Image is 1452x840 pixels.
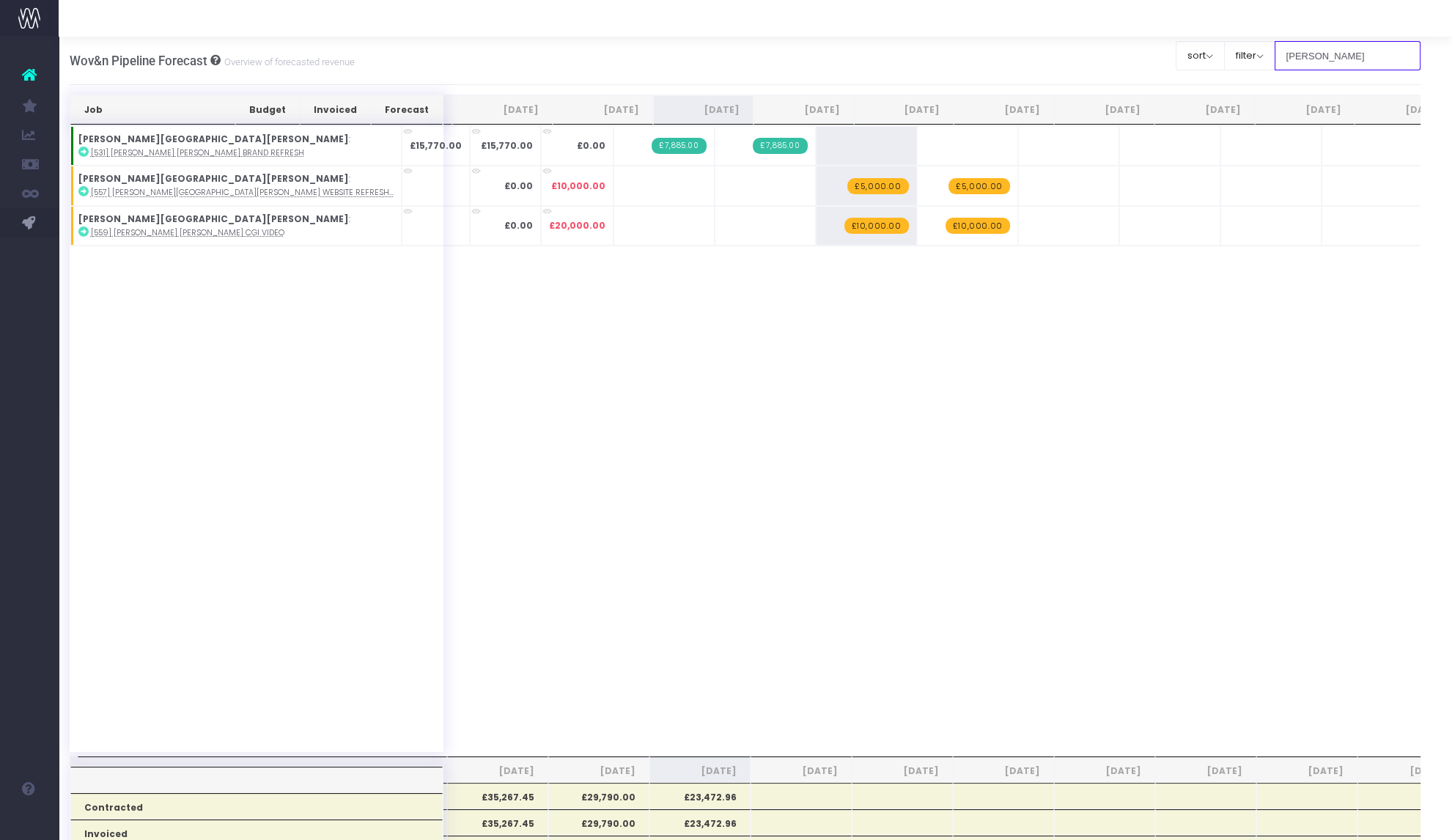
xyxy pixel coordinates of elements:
[70,793,443,819] th: Contracted
[300,95,371,125] th: Invoiced
[548,809,649,836] th: £29,790.00
[1270,765,1344,778] span: [DATE]
[553,95,653,125] th: Jul 25: activate to sort column ascending
[548,783,649,809] th: £29,790.00
[954,95,1054,125] th: Nov 25: activate to sort column ascending
[847,178,908,194] span: wayahead Revenue Forecast Item
[504,219,533,232] strong: £0.00
[221,54,355,68] small: Overview of forecasted revenue
[844,218,909,234] span: wayahead Revenue Forecast Item
[652,138,706,154] span: Streamtime Invoice: 743 – [531] Langham Hall Brand Refresh
[481,139,533,152] strong: £15,770.00
[452,95,553,125] th: Jun 25: activate to sort column ascending
[653,95,753,125] th: Aug 25: activate to sort column ascending
[854,95,954,125] th: Oct 25: activate to sort column ascending
[1371,765,1445,778] span: [DATE]
[551,180,605,193] span: £10,000.00
[1255,95,1355,125] th: Feb 26: activate to sort column ascending
[91,187,394,198] abbr: [557] Langham Hall Website Refresh
[649,809,751,836] th: £23,472.96
[577,139,605,152] span: £0.00
[70,206,402,246] td: :
[967,765,1040,778] span: [DATE]
[663,765,737,778] span: [DATE]
[649,783,751,809] th: £23,472.96
[1176,41,1225,70] button: sort
[371,95,443,125] th: Forecast
[1154,95,1255,125] th: Jan 26: activate to sort column ascending
[1169,765,1242,778] span: [DATE]
[562,765,635,778] span: [DATE]
[504,180,533,192] strong: £0.00
[78,133,349,145] strong: [PERSON_NAME][GEOGRAPHIC_DATA][PERSON_NAME]
[235,95,300,125] th: Budget
[1224,41,1275,70] button: filter
[91,227,284,238] abbr: [559] Langham Hall CGI Video
[1275,41,1421,70] input: Search...
[18,811,40,833] img: images/default_profile_image.png
[948,178,1009,194] span: wayahead Revenue Forecast Item
[1068,765,1141,778] span: [DATE]
[70,95,235,125] th: Job: activate to sort column ascending
[549,219,605,232] span: £20,000.00
[753,95,854,125] th: Sep 25: activate to sort column ascending
[70,166,402,205] td: :
[866,765,939,778] span: [DATE]
[447,809,548,836] th: £35,267.45
[410,139,462,152] strong: £15,770.00
[946,218,1010,234] span: wayahead Revenue Forecast Item
[70,126,402,166] td: :
[91,147,304,158] abbr: [531] Langham Hall Brand Refresh
[1054,95,1154,125] th: Dec 25: activate to sort column ascending
[78,172,349,185] strong: [PERSON_NAME][GEOGRAPHIC_DATA][PERSON_NAME]
[70,54,207,68] span: Wov&n Pipeline Forecast
[764,765,838,778] span: [DATE]
[753,138,807,154] span: Streamtime Invoice: 747 – [531] Langham Hall Brand Refresh
[78,213,349,225] strong: [PERSON_NAME][GEOGRAPHIC_DATA][PERSON_NAME]
[447,783,548,809] th: £35,267.45
[461,765,534,778] span: [DATE]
